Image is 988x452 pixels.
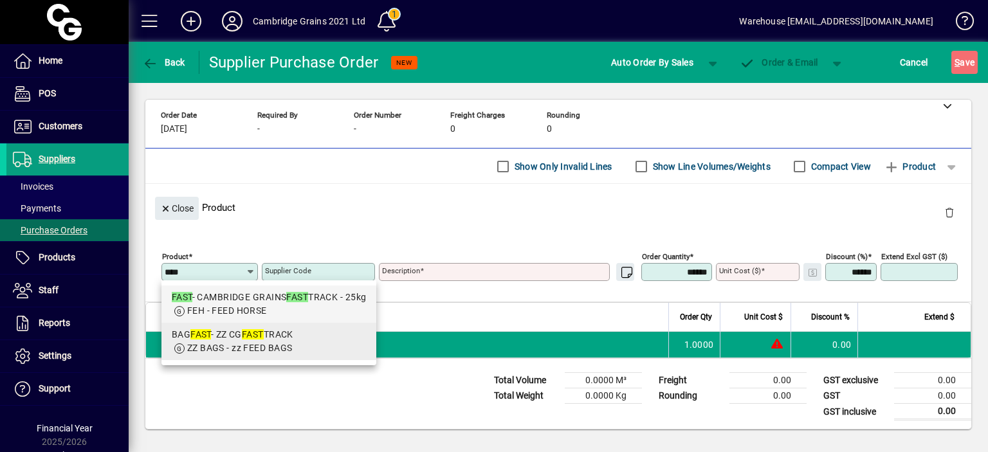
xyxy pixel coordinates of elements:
span: Payments [13,203,61,213]
app-page-header-button: Close [152,202,202,213]
span: Auto Order By Sales [611,52,693,73]
span: Cancel [900,52,928,73]
a: Knowledge Base [946,3,972,44]
span: ave [955,52,974,73]
td: Total Weight [488,388,565,404]
td: 0.00 [894,404,971,420]
button: Add [170,10,212,33]
button: Order & Email [733,51,825,74]
td: 0.00 [729,373,807,388]
div: Product [145,184,971,231]
span: - [257,124,260,134]
span: 0 [450,124,455,134]
span: ZZ BAGS - zz FEED BAGS [187,343,293,353]
span: Unit Cost $ [744,310,783,324]
em: FAST [172,292,192,302]
span: FEH - FEED HORSE [187,305,267,316]
button: Back [139,51,188,74]
a: Support [6,373,129,405]
span: Close [160,198,194,219]
span: Products [39,252,75,262]
button: Auto Order By Sales [605,51,700,74]
span: Reports [39,318,70,328]
em: FAST [242,329,264,339]
td: GST exclusive [817,373,894,388]
td: 0.0000 Kg [565,388,642,404]
label: Show Only Invalid Lines [512,160,612,173]
td: Total Volume [488,373,565,388]
div: Warehouse [EMAIL_ADDRESS][DOMAIN_NAME] [739,11,933,32]
span: [DATE] [161,124,187,134]
a: Customers [6,111,129,143]
a: Invoices [6,176,129,197]
td: 0.00 [791,332,857,357]
span: NEW [396,59,412,67]
span: Support [39,383,71,393]
div: - CAMBRIDGE GRAINS TRACK - 25kg [172,291,367,304]
span: Invoices [13,181,53,192]
span: Customers [39,121,82,131]
mat-label: Description [382,266,420,275]
mat-option: BAGFAST - ZZ CG FAST TRACK [161,323,377,360]
td: Freight [652,373,729,388]
td: 0.00 [894,373,971,388]
div: Cambridge Grains 2021 Ltd [253,11,365,32]
td: GST [817,388,894,404]
td: Rounding [652,388,729,404]
mat-option: FAST - CAMBRIDGE GRAINS FAST TRACK - 25kg [161,285,377,323]
span: Suppliers [39,154,75,164]
a: Purchase Orders [6,219,129,241]
mat-label: Extend excl GST ($) [881,252,947,261]
div: Supplier Purchase Order [209,52,379,73]
a: Home [6,45,129,77]
a: Products [6,242,129,274]
label: Show Line Volumes/Weights [650,160,771,173]
button: Profile [212,10,253,33]
span: 0 [547,124,552,134]
span: Home [39,55,62,66]
span: Financial Year [37,423,93,433]
td: GST inclusive [817,404,894,420]
a: Reports [6,307,129,339]
label: Compact View [809,160,871,173]
span: - [354,124,356,134]
span: Staff [39,285,59,295]
span: Discount % [811,310,850,324]
button: Delete [934,197,965,228]
a: Payments [6,197,129,219]
span: Extend $ [924,310,955,324]
mat-label: Discount (%) [826,252,868,261]
td: 0.00 [729,388,807,404]
div: BAG - ZZ CG TRACK [172,328,367,341]
a: Settings [6,340,129,372]
mat-label: Unit Cost ($) [719,266,761,275]
mat-label: Supplier Code [265,266,311,275]
a: Staff [6,275,129,307]
app-page-header-button: Delete [934,206,965,218]
td: 0.00 [894,388,971,404]
mat-label: Product [162,252,188,261]
span: POS [39,88,56,98]
td: 1.0000 [668,332,720,357]
button: Cancel [897,51,931,74]
button: Save [951,51,978,74]
span: Order Qty [680,310,712,324]
a: POS [6,78,129,110]
span: Order & Email [740,57,818,68]
td: 0.0000 M³ [565,373,642,388]
span: Settings [39,350,71,361]
mat-label: Order Quantity [642,252,690,261]
app-page-header-button: Back [129,51,199,74]
span: Back [142,57,185,68]
em: FAST [286,292,308,302]
span: S [955,57,960,68]
em: FAST [190,329,211,339]
button: Close [155,197,199,220]
span: Purchase Orders [13,225,87,235]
